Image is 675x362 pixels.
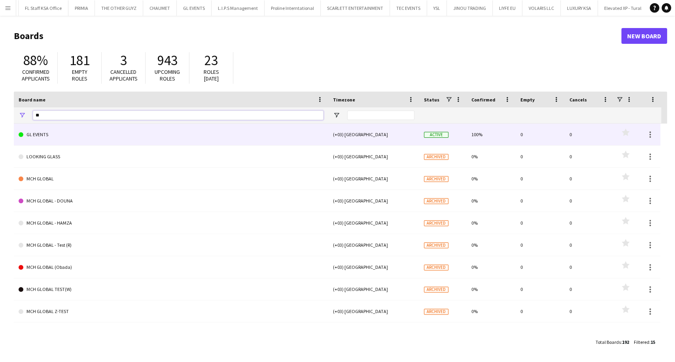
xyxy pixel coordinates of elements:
button: L.I.P.S Management [212,0,265,16]
div: (+03) [GEOGRAPHIC_DATA] [328,234,419,256]
a: GL EVENTS [19,124,323,146]
button: Open Filter Menu [333,112,340,119]
button: THE OTHER GUYZ [95,0,143,16]
div: 0 [565,278,614,300]
span: 192 [622,339,629,345]
span: Archived [424,176,448,182]
div: 0 [565,124,614,145]
button: GL EVENTS [177,0,212,16]
button: Proline Interntational [265,0,321,16]
div: (+03) [GEOGRAPHIC_DATA] [328,190,419,212]
a: MCH GLOBAL - DOUNA [19,190,323,212]
div: 0% [467,146,516,167]
button: Open Filter Menu [19,112,26,119]
button: LUXURY KSA [561,0,598,16]
div: 0% [467,234,516,256]
button: TEC EVENTS [390,0,427,16]
span: Archived [424,198,448,204]
a: MCH GLOBAL - HAMZA [19,212,323,234]
span: Archived [424,220,448,226]
div: 0 [516,323,565,344]
h1: Boards [14,30,621,42]
span: 181 [70,52,90,69]
span: Confirmed [471,97,495,103]
span: 88% [23,52,48,69]
span: Archived [424,242,448,248]
span: 943 [157,52,178,69]
div: 0 [565,234,614,256]
div: : [596,334,629,350]
div: 0 [516,146,565,167]
span: Upcoming roles [155,68,180,82]
div: 0 [565,256,614,278]
div: 100% [467,124,516,145]
span: Archived [424,154,448,160]
a: MCH GLOBAL Z-TEST [19,300,323,323]
div: (+03) [GEOGRAPHIC_DATA] [328,146,419,167]
div: 0% [467,300,516,322]
div: 0% [467,278,516,300]
a: MCH GLOBAL TEST(W) [19,278,323,300]
button: YSL [427,0,447,16]
button: CHAUMET [143,0,177,16]
button: VOLARIS LLC [522,0,561,16]
div: (+03) [GEOGRAPHIC_DATA] [328,256,419,278]
div: (+03) [GEOGRAPHIC_DATA] [328,300,419,322]
div: 0 [565,146,614,167]
span: Roles [DATE] [204,68,219,82]
span: 3 [120,52,127,69]
span: Archived [424,264,448,270]
div: 0% [467,190,516,212]
button: SCARLETT ENTERTAINMENT [321,0,390,16]
span: Cancels [569,97,587,103]
span: 15 [650,339,655,345]
a: MCH GLOBAL (Obada) [19,256,323,278]
button: JINOU TRADING [447,0,493,16]
div: 0 [516,234,565,256]
span: Cancelled applicants [110,68,138,82]
span: Total Boards [596,339,621,345]
div: 0 [565,300,614,322]
div: 0% [467,256,516,278]
div: 0 [516,124,565,145]
div: 0 [516,212,565,234]
a: New Board [621,28,667,44]
span: Archived [424,287,448,293]
a: MCH GLOBAL [19,168,323,190]
div: 0 [565,323,614,344]
div: 0 [565,190,614,212]
span: Empty roles [72,68,87,82]
div: 0% [467,168,516,189]
div: 0 [516,278,565,300]
span: Board name [19,97,45,103]
div: 0 [516,190,565,212]
span: Active [424,132,448,138]
button: PRIMIA [68,0,95,16]
div: 0% [467,323,516,344]
div: 0 [516,168,565,189]
input: Timezone Filter Input [347,111,414,120]
span: Archived [424,309,448,315]
div: (+03) [GEOGRAPHIC_DATA] [328,168,419,189]
span: 23 [204,52,218,69]
div: 0 [565,168,614,189]
a: MCH GLOBAL - Test (R) [19,234,323,256]
div: : [634,334,655,350]
div: (+03) [GEOGRAPHIC_DATA] [328,124,419,145]
div: (+03) [GEOGRAPHIC_DATA] [328,323,419,344]
div: (+03) [GEOGRAPHIC_DATA] [328,278,419,300]
button: LIYFE EU [493,0,522,16]
span: Status [424,97,439,103]
span: Filtered [634,339,649,345]
div: 0 [516,256,565,278]
span: Confirmed applicants [22,68,50,82]
span: Empty [520,97,535,103]
button: Elevated XP - Tural [598,0,648,16]
a: MCH GLOBAL-Kenan [19,323,323,345]
input: Board name Filter Input [33,111,323,120]
span: Timezone [333,97,355,103]
div: 0 [516,300,565,322]
a: LOOKING GLASS [19,146,323,168]
div: 0% [467,212,516,234]
button: FL Staff KSA Office [19,0,68,16]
